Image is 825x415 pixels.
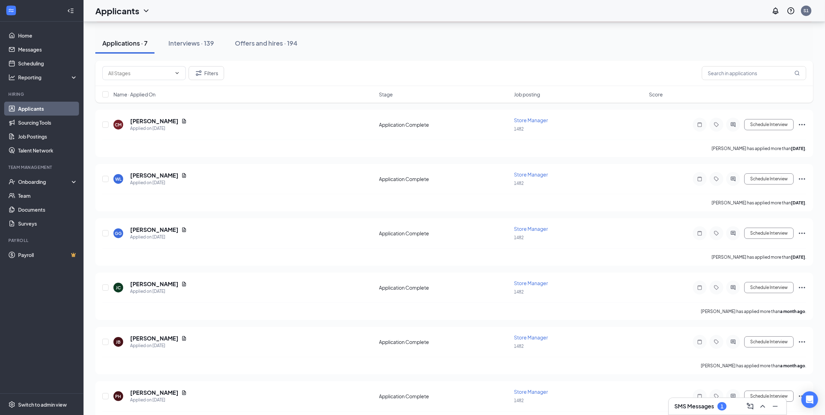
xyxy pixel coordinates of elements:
[729,393,737,399] svg: ActiveChat
[744,391,794,402] button: Schedule Interview
[379,121,510,128] div: Application Complete
[759,402,767,410] svg: ChevronUp
[791,146,805,151] b: [DATE]
[514,334,548,340] span: Store Manager
[18,56,78,70] a: Scheduling
[514,289,524,295] span: 1482
[130,389,179,397] h5: [PERSON_NAME]
[130,179,187,186] div: Applied on [DATE]
[744,336,794,347] button: Schedule Interview
[798,338,806,346] svg: Ellipses
[791,255,805,260] b: [DATE]
[696,339,704,345] svg: Note
[195,69,203,77] svg: Filter
[115,176,121,182] div: WL
[116,339,121,345] div: JB
[130,335,179,342] h5: [PERSON_NAME]
[712,230,721,236] svg: Tag
[18,203,78,217] a: Documents
[791,200,805,205] b: [DATE]
[696,122,704,127] svg: Note
[18,189,78,203] a: Team
[379,284,510,291] div: Application Complete
[712,254,806,260] p: [PERSON_NAME] has applied more than .
[8,164,76,170] div: Team Management
[729,122,737,127] svg: ActiveChat
[18,178,72,185] div: Onboarding
[514,226,548,232] span: Store Manager
[744,173,794,185] button: Schedule Interview
[18,217,78,230] a: Surveys
[798,120,806,129] svg: Ellipses
[181,118,187,124] svg: Document
[130,117,179,125] h5: [PERSON_NAME]
[514,181,524,186] span: 1482
[744,282,794,293] button: Schedule Interview
[804,8,809,14] div: S1
[798,229,806,237] svg: Ellipses
[130,234,187,241] div: Applied on [DATE]
[67,7,74,14] svg: Collapse
[514,117,548,123] span: Store Manager
[18,143,78,157] a: Talent Network
[745,401,756,412] button: ComposeMessage
[794,70,800,76] svg: MagnifyingGlass
[8,7,15,14] svg: WorkstreamLogo
[514,171,548,178] span: Store Manager
[771,402,779,410] svg: Minimize
[130,342,187,349] div: Applied on [DATE]
[746,402,754,410] svg: ComposeMessage
[696,176,704,182] svg: Note
[18,116,78,130] a: Sourcing Tools
[379,338,510,345] div: Application Complete
[130,397,187,404] div: Applied on [DATE]
[696,285,704,290] svg: Note
[712,176,721,182] svg: Tag
[514,126,524,132] span: 1482
[701,308,806,314] p: [PERSON_NAME] has applied more than .
[744,119,794,130] button: Schedule Interview
[702,66,806,80] input: Search in applications
[798,175,806,183] svg: Ellipses
[770,401,781,412] button: Minimize
[712,285,721,290] svg: Tag
[130,172,179,179] h5: [PERSON_NAME]
[102,39,148,47] div: Applications · 7
[181,281,187,287] svg: Document
[712,146,806,151] p: [PERSON_NAME] has applied more than .
[780,363,805,368] b: a month ago
[696,393,704,399] svg: Note
[18,102,78,116] a: Applicants
[8,91,76,97] div: Hiring
[379,175,510,182] div: Application Complete
[379,91,393,98] span: Stage
[130,125,187,132] div: Applied on [DATE]
[787,7,795,15] svg: QuestionInfo
[514,389,548,395] span: Store Manager
[18,401,67,408] div: Switch to admin view
[514,344,524,349] span: 1482
[780,309,805,314] b: a month ago
[379,393,510,400] div: Application Complete
[235,39,298,47] div: Offers and hires · 194
[8,401,15,408] svg: Settings
[379,230,510,237] div: Application Complete
[116,285,121,291] div: JC
[712,339,721,345] svg: Tag
[115,122,122,128] div: CM
[729,285,737,290] svg: ActiveChat
[18,130,78,143] a: Job Postings
[130,288,187,295] div: Applied on [DATE]
[801,391,818,408] div: Open Intercom Messenger
[142,7,150,15] svg: ChevronDown
[514,235,524,240] span: 1482
[701,363,806,369] p: [PERSON_NAME] has applied more than .
[757,401,768,412] button: ChevronUp
[8,237,76,243] div: Payroll
[721,404,723,409] div: 1
[108,69,172,77] input: All Stages
[674,402,714,410] h3: SMS Messages
[8,74,15,81] svg: Analysis
[181,173,187,178] svg: Document
[8,178,15,185] svg: UserCheck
